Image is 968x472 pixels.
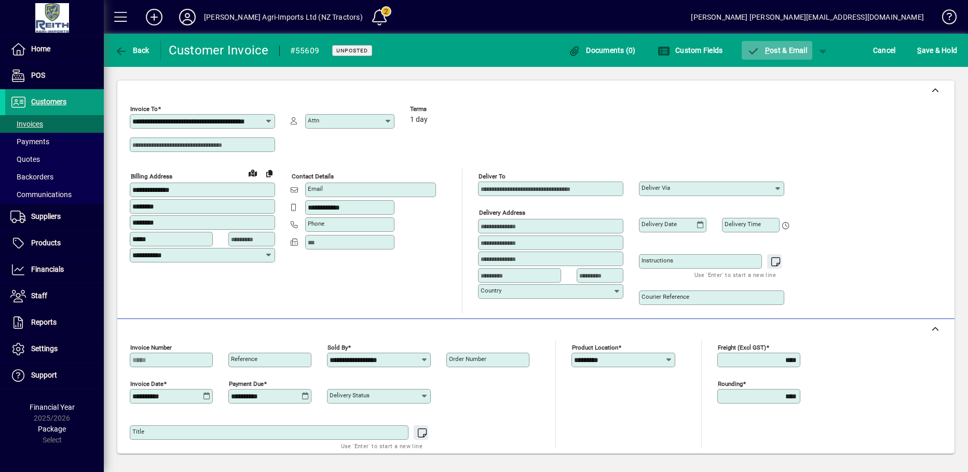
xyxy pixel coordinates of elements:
mat-label: Reference [231,355,257,363]
mat-label: Deliver via [642,184,670,191]
button: Cancel [870,41,898,60]
mat-label: Invoice To [130,105,158,113]
div: #55609 [290,43,320,59]
a: Financials [5,257,104,283]
mat-label: Product location [572,344,618,351]
button: Copy to Delivery address [261,165,278,182]
mat-label: Phone [308,220,324,227]
a: POS [5,63,104,89]
span: Financials [31,265,64,273]
mat-label: Courier Reference [642,293,689,300]
span: Cancel [873,42,896,59]
a: Staff [5,283,104,309]
a: Knowledge Base [934,2,955,36]
a: Settings [5,336,104,362]
span: Reports [31,318,57,326]
span: Package [38,425,66,433]
button: Add [138,8,171,26]
mat-label: Rounding [718,380,743,387]
span: Quotes [10,155,40,163]
span: Documents (0) [568,46,636,54]
span: Communications [10,190,72,199]
span: Terms [410,106,472,113]
a: Reports [5,310,104,336]
a: View on map [244,164,261,181]
div: Customer Invoice [169,42,269,59]
mat-label: Payment due [229,380,264,387]
mat-label: Title [132,428,144,435]
mat-label: Delivery date [642,220,677,228]
span: Unposted [336,47,368,54]
span: 1 day [410,116,428,124]
div: [PERSON_NAME] Agri-Imports Ltd (NZ Tractors) [204,9,363,25]
span: Suppliers [31,212,61,220]
mat-label: Country [481,287,501,294]
button: Custom Fields [655,41,726,60]
span: Customers [31,98,66,106]
span: ost & Email [747,46,807,54]
span: Products [31,239,61,247]
span: Custom Fields [658,46,723,54]
button: Post & Email [742,41,812,60]
span: Support [31,371,57,379]
span: P [765,46,770,54]
span: Staff [31,291,47,300]
mat-label: Sold by [328,344,348,351]
a: Support [5,363,104,388]
span: Backorders [10,173,53,181]
a: Home [5,36,104,62]
span: Settings [31,344,58,353]
span: ave & Hold [917,42,957,59]
span: Financial Year [30,403,75,411]
a: Products [5,230,104,256]
a: Suppliers [5,204,104,230]
mat-label: Freight (excl GST) [718,344,766,351]
button: Save & Hold [915,41,960,60]
a: Communications [5,186,104,203]
mat-label: Deliver To [479,173,506,180]
app-page-header-button: Back [104,41,161,60]
button: Back [112,41,152,60]
span: S [917,46,921,54]
mat-label: Delivery status [330,392,370,399]
span: Back [115,46,149,54]
span: POS [31,71,45,79]
mat-label: Email [308,185,323,192]
div: [PERSON_NAME] [PERSON_NAME][EMAIL_ADDRESS][DOMAIN_NAME] [691,9,924,25]
a: Invoices [5,115,104,133]
button: Documents (0) [566,41,638,60]
mat-label: Order number [449,355,486,363]
mat-label: Attn [308,117,319,124]
a: Payments [5,133,104,150]
mat-label: Instructions [642,257,673,264]
span: Home [31,45,50,53]
mat-label: Invoice date [130,380,163,387]
button: Profile [171,8,204,26]
mat-hint: Use 'Enter' to start a new line [694,269,776,281]
a: Backorders [5,168,104,186]
mat-label: Invoice number [130,344,172,351]
mat-label: Delivery time [725,220,761,228]
mat-hint: Use 'Enter' to start a new line [341,440,422,452]
span: Invoices [10,120,43,128]
span: Payments [10,137,49,146]
a: Quotes [5,150,104,168]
